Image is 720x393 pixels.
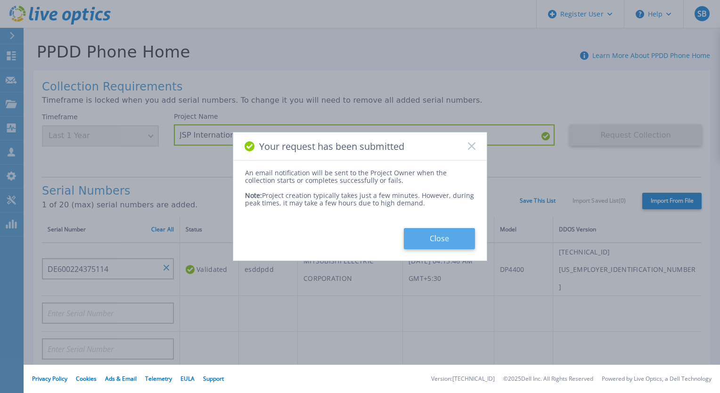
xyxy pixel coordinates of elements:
div: Project creation typically takes just a few minutes. However, during peak times, it may take a fe... [245,184,475,207]
li: Powered by Live Optics, a Dell Technology [602,376,712,382]
span: Your request has been submitted [259,141,404,152]
div: An email notification will be sent to the Project Owner when the collection starts or completes s... [245,169,475,184]
li: © 2025 Dell Inc. All Rights Reserved [503,376,593,382]
a: Cookies [76,375,97,383]
a: Ads & Email [105,375,137,383]
li: Version: [TECHNICAL_ID] [431,376,495,382]
a: Telemetry [145,375,172,383]
a: EULA [180,375,195,383]
button: Close [404,228,475,249]
a: Support [203,375,224,383]
a: Privacy Policy [32,375,67,383]
span: Note: [245,191,262,200]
